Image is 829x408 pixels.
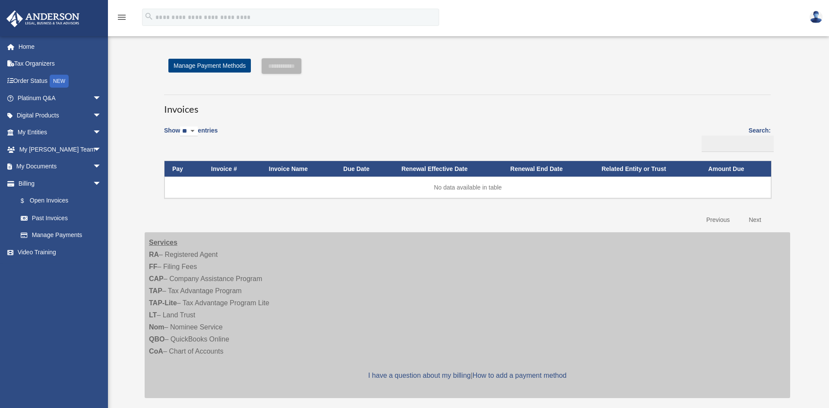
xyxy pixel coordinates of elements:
[164,95,771,116] h3: Invoices
[149,239,177,246] strong: Services
[594,161,700,177] th: Related Entity or Trust: activate to sort column ascending
[93,175,110,193] span: arrow_drop_down
[149,348,163,355] strong: CoA
[144,12,154,21] i: search
[165,161,203,177] th: Pay: activate to sort column descending
[699,125,771,152] label: Search:
[4,10,82,27] img: Anderson Advisors Platinum Portal
[117,15,127,22] a: menu
[700,161,771,177] th: Amount Due: activate to sort column ascending
[12,192,106,210] a: $Open Invoices
[93,141,110,158] span: arrow_drop_down
[6,38,114,55] a: Home
[149,275,164,282] strong: CAP
[145,232,790,398] div: – Registered Agent – Filing Fees – Company Assistance Program – Tax Advantage Program – Tax Advan...
[93,124,110,142] span: arrow_drop_down
[6,244,114,261] a: Video Training
[149,335,165,343] strong: QBO
[149,263,158,270] strong: FF
[12,209,110,227] a: Past Invoices
[117,12,127,22] i: menu
[50,75,69,88] div: NEW
[810,11,823,23] img: User Pic
[165,177,771,198] td: No data available in table
[472,372,566,379] a: How to add a payment method
[6,158,114,175] a: My Documentsarrow_drop_down
[149,370,786,382] p: |
[394,161,503,177] th: Renewal Effective Date: activate to sort column ascending
[6,141,114,158] a: My [PERSON_NAME] Teamarrow_drop_down
[149,311,157,319] strong: LT
[6,175,110,192] a: Billingarrow_drop_down
[168,59,251,73] a: Manage Payment Methods
[6,90,114,107] a: Platinum Q&Aarrow_drop_down
[93,90,110,108] span: arrow_drop_down
[6,72,114,90] a: Order StatusNEW
[180,127,198,136] select: Showentries
[164,125,218,145] label: Show entries
[503,161,594,177] th: Renewal End Date: activate to sort column ascending
[6,107,114,124] a: Digital Productsarrow_drop_down
[6,55,114,73] a: Tax Organizers
[742,211,768,229] a: Next
[12,227,110,244] a: Manage Payments
[261,161,336,177] th: Invoice Name: activate to sort column ascending
[702,136,774,152] input: Search:
[335,161,394,177] th: Due Date: activate to sort column ascending
[149,299,177,307] strong: TAP-Lite
[149,251,159,258] strong: RA
[6,124,114,141] a: My Entitiesarrow_drop_down
[93,107,110,124] span: arrow_drop_down
[149,323,165,331] strong: Nom
[149,287,162,294] strong: TAP
[93,158,110,176] span: arrow_drop_down
[25,196,30,206] span: $
[700,211,736,229] a: Previous
[368,372,471,379] a: I have a question about my billing
[203,161,261,177] th: Invoice #: activate to sort column ascending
